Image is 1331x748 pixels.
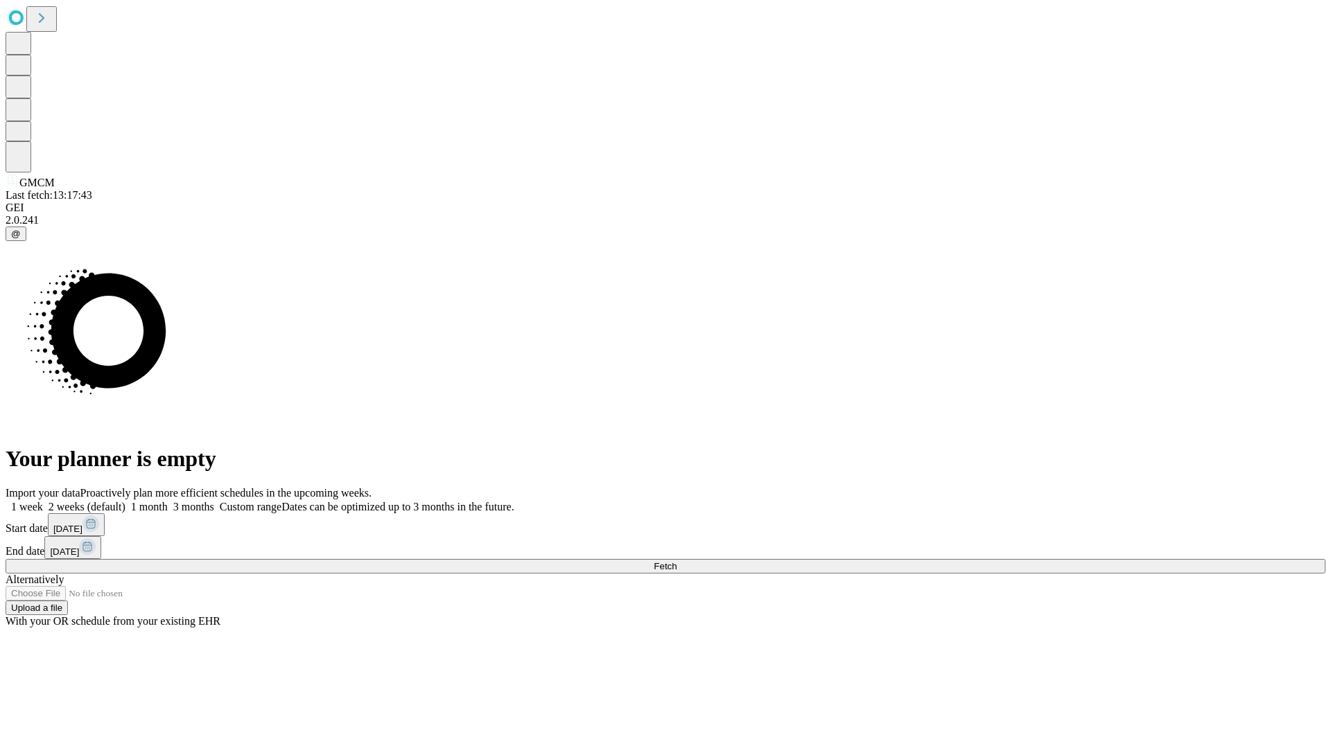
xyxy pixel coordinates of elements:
[50,546,79,557] span: [DATE]
[6,189,92,201] span: Last fetch: 13:17:43
[11,229,21,239] span: @
[53,524,82,534] span: [DATE]
[6,226,26,241] button: @
[6,615,220,627] span: With your OR schedule from your existing EHR
[173,501,214,513] span: 3 months
[220,501,281,513] span: Custom range
[80,487,372,499] span: Proactively plan more efficient schedules in the upcoming weeks.
[44,536,101,559] button: [DATE]
[6,559,1325,573] button: Fetch
[6,202,1325,214] div: GEI
[49,501,125,513] span: 2 weeks (default)
[6,600,68,615] button: Upload a file
[6,573,64,585] span: Alternatively
[48,513,105,536] button: [DATE]
[654,561,677,571] span: Fetch
[11,501,43,513] span: 1 week
[6,214,1325,226] div: 2.0.241
[6,536,1325,559] div: End date
[6,513,1325,536] div: Start date
[19,177,55,188] span: GMCM
[6,487,80,499] span: Import your data
[131,501,168,513] span: 1 month
[6,446,1325,472] h1: Your planner is empty
[281,501,514,513] span: Dates can be optimized up to 3 months in the future.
